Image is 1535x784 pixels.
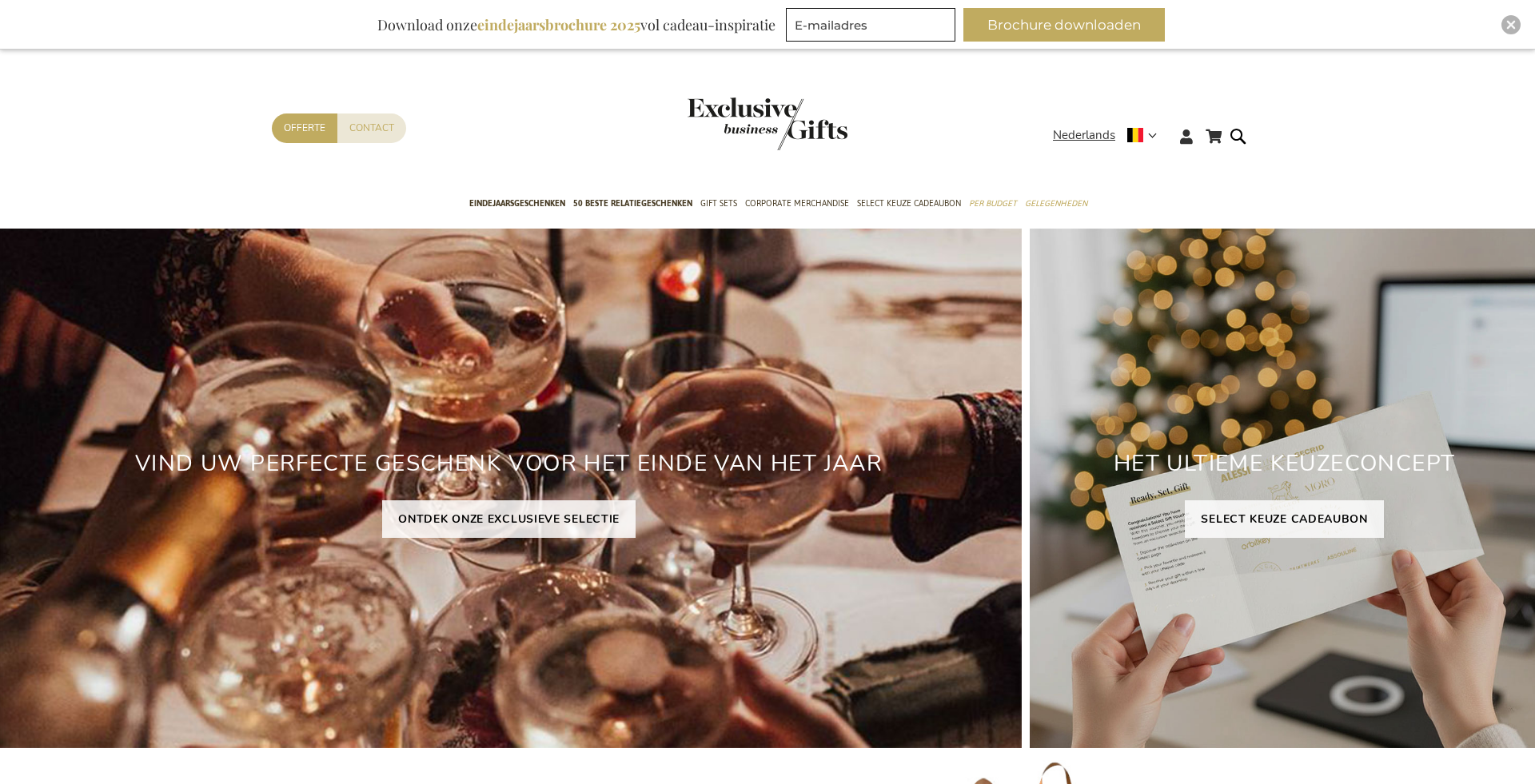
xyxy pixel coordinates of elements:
a: Corporate Merchandise [745,185,849,225]
span: Per Budget [969,195,1017,212]
input: E-mailadres [786,8,955,42]
div: Close [1501,15,1521,34]
span: Gift Sets [700,195,737,212]
button: Brochure downloaden [963,8,1165,42]
a: Gift Sets [700,185,737,225]
span: Select Keuze Cadeaubon [857,195,961,212]
a: Select Keuze Cadeaubon [857,185,961,225]
form: marketing offers and promotions [786,8,960,46]
b: eindejaarsbrochure 2025 [477,15,640,34]
a: Gelegenheden [1025,185,1087,225]
span: Corporate Merchandise [745,195,849,212]
span: Eindejaarsgeschenken [469,195,565,212]
span: Nederlands [1053,126,1115,145]
img: Close [1506,20,1516,30]
span: Gelegenheden [1025,195,1087,212]
span: 50 beste relatiegeschenken [573,195,692,212]
a: store logo [688,98,767,150]
a: Eindejaarsgeschenken [469,185,565,225]
a: 50 beste relatiegeschenken [573,185,692,225]
img: Exclusive Business gifts logo [688,98,847,150]
a: ONTDEK ONZE EXCLUSIEVE SELECTIE [382,500,636,538]
a: Contact [337,113,406,143]
div: Download onze vol cadeau-inspiratie [370,8,783,42]
a: Per Budget [969,185,1017,225]
a: Offerte [272,113,337,143]
a: SELECT KEUZE CADEAUBON [1185,500,1383,538]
